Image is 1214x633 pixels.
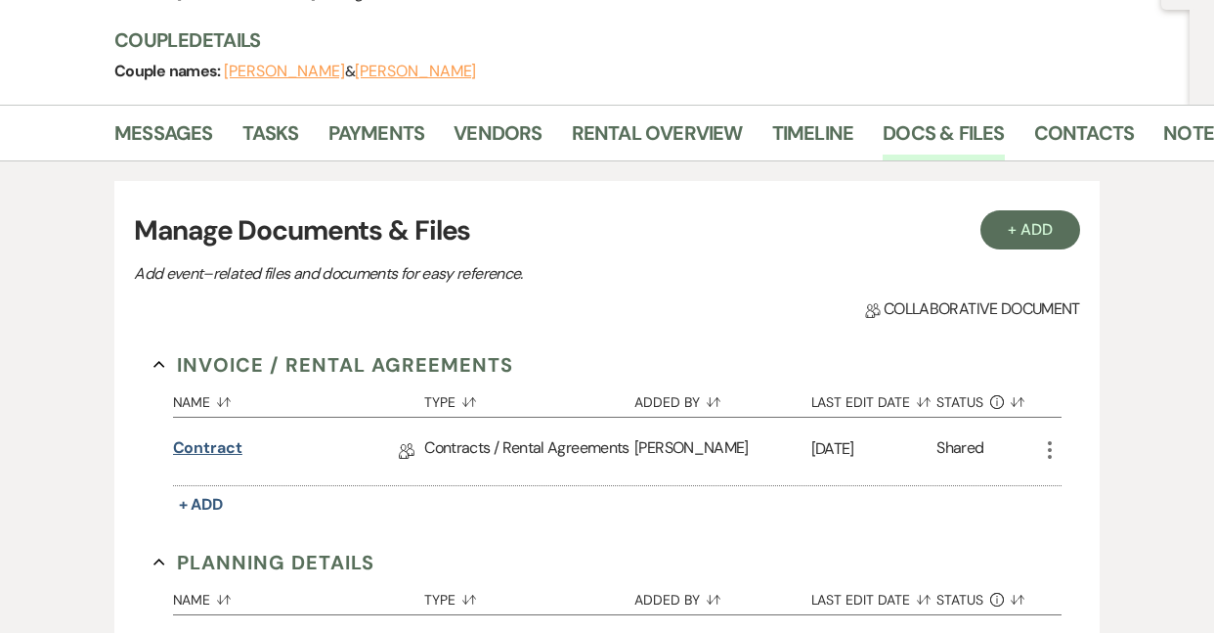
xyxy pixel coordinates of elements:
[811,380,937,417] button: Last Edit Date
[424,380,634,417] button: Type
[936,593,983,607] span: Status
[1034,117,1135,160] a: Contacts
[424,577,634,614] button: Type
[634,418,810,485] div: [PERSON_NAME]
[811,436,937,462] p: [DATE]
[114,117,213,160] a: Messages
[114,61,224,81] span: Couple names:
[883,117,1004,160] a: Docs & Files
[173,577,425,614] button: Name
[936,577,1037,614] button: Status
[980,210,1080,249] button: + Add
[173,380,425,417] button: Name
[936,436,983,467] div: Shared
[865,297,1080,321] span: Collaborative document
[242,117,299,160] a: Tasks
[772,117,854,160] a: Timeline
[936,395,983,409] span: Status
[173,436,242,467] a: Contract
[355,64,476,79] button: [PERSON_NAME]
[328,117,425,160] a: Payments
[179,494,224,515] span: + Add
[134,210,1080,251] h3: Manage Documents & Files
[811,577,937,614] button: Last Edit Date
[153,350,514,380] button: Invoice / Rental Agreements
[114,26,1170,54] h3: Couple Details
[134,261,818,287] p: Add event–related files and documents for easy reference.
[454,117,542,160] a: Vendors
[634,380,810,417] button: Added By
[153,548,375,577] button: Planning Details
[173,491,230,519] button: + Add
[424,418,634,485] div: Contracts / Rental Agreements
[224,62,476,81] span: &
[224,64,345,79] button: [PERSON_NAME]
[936,380,1037,417] button: Status
[572,117,743,160] a: Rental Overview
[634,577,810,614] button: Added By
